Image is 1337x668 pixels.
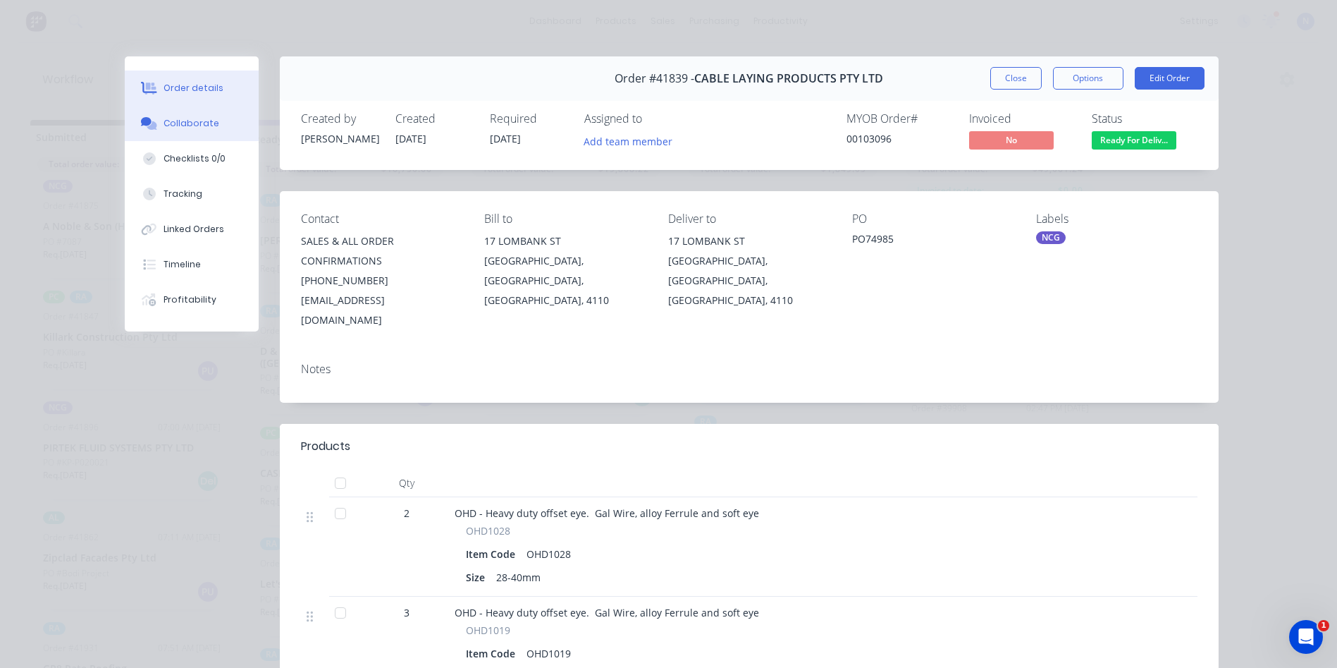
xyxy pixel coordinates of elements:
div: SALES & ALL ORDER CONFIRMATIONS[PHONE_NUMBER][EMAIL_ADDRESS][DOMAIN_NAME] [301,231,462,330]
div: 17 LOMBANK ST [668,231,830,251]
span: No [969,131,1054,149]
button: Linked Orders [125,212,259,247]
span: 3 [404,605,409,620]
button: Profitability [125,282,259,317]
span: Order #41839 - [615,72,694,85]
div: Created [395,112,473,126]
iframe: Intercom live chat [1289,620,1323,654]
div: Bill to [484,212,646,226]
div: 17 LOMBANK ST [484,231,646,251]
div: PO [852,212,1013,226]
div: Contact [301,212,462,226]
div: Timeline [164,258,201,271]
span: Ready For Deliv... [1092,131,1176,149]
div: Linked Orders [164,223,224,236]
div: 17 LOMBANK ST[GEOGRAPHIC_DATA], [GEOGRAPHIC_DATA], [GEOGRAPHIC_DATA], 4110 [668,231,830,310]
div: PO74985 [852,231,1013,251]
div: Profitability [164,293,216,306]
div: Checklists 0/0 [164,152,226,165]
div: Tracking [164,188,202,200]
div: SALES & ALL ORDER CONFIRMATIONS [301,231,462,271]
div: Invoiced [969,112,1075,126]
div: Size [466,567,491,588]
div: [GEOGRAPHIC_DATA], [GEOGRAPHIC_DATA], [GEOGRAPHIC_DATA], 4110 [484,251,646,310]
span: OHD1028 [466,523,510,538]
span: [DATE] [395,132,426,145]
div: [EMAIL_ADDRESS][DOMAIN_NAME] [301,291,462,330]
span: OHD - Heavy duty offset eye. Gal Wire, alloy Ferrule and soft eye [455,606,759,619]
div: Item Code [466,544,521,564]
div: Assigned to [584,112,725,126]
button: Order details [125,71,259,106]
div: MYOB Order # [846,112,952,126]
div: OHD1028 [521,544,577,564]
div: Item Code [466,643,521,664]
div: OHD1019 [521,643,577,664]
div: Deliver to [668,212,830,226]
span: 1 [1318,620,1329,631]
span: 2 [404,506,409,521]
div: Labels [1036,212,1197,226]
div: Status [1092,112,1197,126]
button: Add team member [576,131,679,150]
div: Required [490,112,567,126]
span: OHD1019 [466,623,510,638]
button: Collaborate [125,106,259,141]
button: Tracking [125,176,259,212]
button: Timeline [125,247,259,282]
button: Edit Order [1135,67,1204,90]
button: Checklists 0/0 [125,141,259,176]
span: CABLE LAYING PRODUCTS PTY LTD [694,72,883,85]
div: Products [301,438,350,455]
span: OHD - Heavy duty offset eye. Gal Wire, alloy Ferrule and soft eye [455,506,759,520]
div: Order details [164,82,223,95]
div: Notes [301,363,1197,376]
div: NCG [1036,231,1066,244]
button: Ready For Deliv... [1092,131,1176,152]
button: Options [1053,67,1123,90]
div: Collaborate [164,117,219,130]
div: [GEOGRAPHIC_DATA], [GEOGRAPHIC_DATA], [GEOGRAPHIC_DATA], 4110 [668,251,830,310]
div: [PHONE_NUMBER] [301,271,462,291]
button: Close [990,67,1042,90]
div: Qty [364,469,449,497]
div: [PERSON_NAME] [301,131,378,146]
div: 28-40mm [491,567,546,588]
span: [DATE] [490,132,521,145]
div: Created by [301,112,378,126]
div: 17 LOMBANK ST[GEOGRAPHIC_DATA], [GEOGRAPHIC_DATA], [GEOGRAPHIC_DATA], 4110 [484,231,646,310]
div: 00103096 [846,131,952,146]
button: Add team member [584,131,680,150]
